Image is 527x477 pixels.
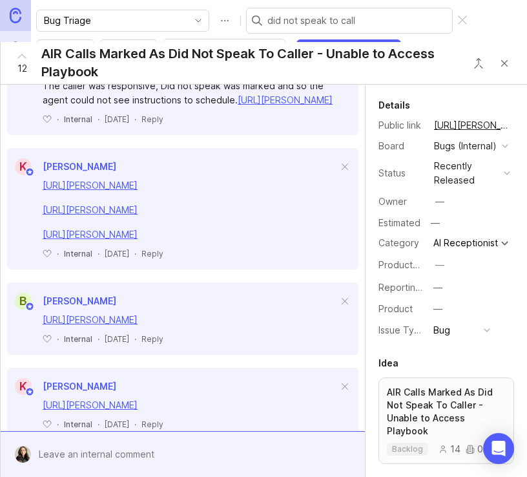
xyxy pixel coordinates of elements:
div: The caller was responsive, Did not speak was marked and so the agent could not see instructions t... [43,79,338,107]
div: · [57,334,59,344]
a: [URL][PERSON_NAME] [238,94,333,105]
div: Idea [378,355,398,371]
label: Reporting Team [378,282,448,293]
a: AIR Calls Marked As Did Not Speak To Caller - Unable to Access Playbookbacklog1400 [378,377,514,464]
div: Board [378,139,424,153]
div: · [98,419,99,430]
a: [URL][PERSON_NAME] [43,229,138,240]
a: [URL][PERSON_NAME] [43,399,138,410]
span: [PERSON_NAME] [43,161,116,172]
div: · [57,248,59,259]
div: Reply [141,334,163,344]
div: Internal [64,248,92,259]
time: [DATE] [105,249,129,259]
button: Close button [491,50,517,76]
button: Filters [99,39,158,60]
div: AIR Calls Marked As Did Not Speak To Caller - Unable to Access Playbook [41,45,459,81]
div: toggle menu [163,39,285,61]
span: [PERSON_NAME] [43,295,116,306]
span: 12 [17,61,27,76]
a: [URL][PERSON_NAME] [43,314,138,325]
time: [DATE] [105,114,129,124]
svg: toggle icon [188,16,209,26]
div: toggle menu [36,10,209,32]
button: Close button [466,50,491,76]
button: Create new post [296,39,401,60]
div: · [57,419,59,430]
p: AIR Calls Marked As Did Not Speak To Caller - Unable to Access Playbook [387,386,506,438]
div: — [433,302,442,316]
img: member badge [25,302,35,312]
input: Bug Triage [44,14,187,28]
div: — [427,215,444,231]
label: Issue Type [378,324,426,335]
span: [PERSON_NAME] [43,381,116,392]
div: · [134,419,136,430]
div: B [15,293,32,310]
div: Internal [64,334,92,344]
a: [URL][PERSON_NAME] [43,204,138,215]
img: Ysabelle Eugenio [15,446,31,463]
img: member badge [25,387,35,397]
time: [DATE] [105,419,129,429]
div: Internal [64,114,92,125]
div: Open Intercom Messenger [483,433,514,464]
a: K[PERSON_NAME] [7,378,116,395]
div: · [134,114,136,125]
div: Internal [64,419,92,430]
button: Roadmap options [214,10,235,31]
div: Reply [141,248,163,259]
div: 0 [466,445,483,454]
div: K [15,378,32,395]
div: Details [378,98,410,113]
div: K [15,158,32,175]
button: remove selection [245,41,263,59]
label: ProductboardID [378,259,447,270]
div: · [57,114,59,125]
div: Bugs (Internal) [434,139,497,153]
div: recently released [434,159,499,187]
div: Category [378,236,424,250]
div: · [134,248,136,259]
div: 14 [439,445,460,454]
div: Bug [433,323,450,337]
div: · [98,334,99,344]
div: Public link [378,118,424,132]
a: B[PERSON_NAME] [7,293,116,310]
div: · [98,114,99,125]
img: member badge [25,167,35,177]
time: [DATE] [105,334,129,344]
button: Score [36,39,94,60]
div: Reply [141,419,163,430]
input: Search... [267,14,447,28]
a: Ideas [4,36,27,59]
div: · [98,248,99,259]
div: Owner [378,195,424,209]
div: — [433,281,442,295]
p: backlog [392,444,423,454]
div: Status [378,166,424,180]
img: Canny Home [10,8,21,23]
div: — [435,258,444,272]
div: · [134,334,136,344]
button: ProductboardID [431,257,448,273]
div: AI Receptionist [433,238,498,248]
div: Reply [141,114,163,125]
div: — [435,195,444,209]
div: Estimated [378,218,420,228]
a: K[PERSON_NAME] [7,158,116,175]
label: Product [378,303,413,314]
a: [URL][PERSON_NAME] [43,180,138,191]
a: [URL][PERSON_NAME] [430,117,514,134]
